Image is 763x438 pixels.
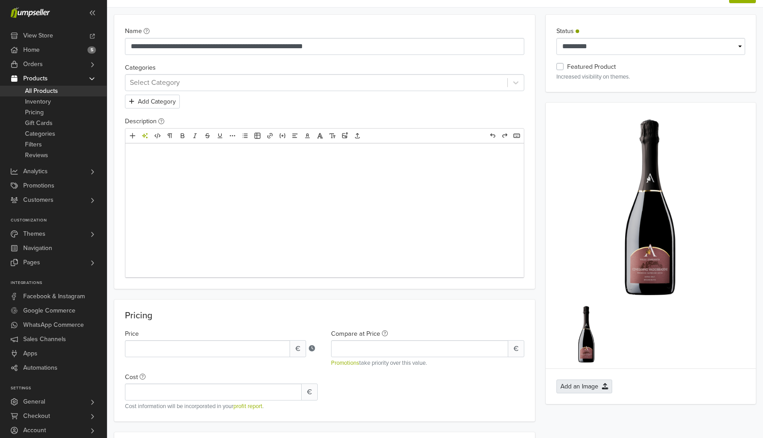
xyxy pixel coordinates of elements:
a: Add [127,130,138,142]
p: Settings [11,386,107,391]
small: take priority over this value. [331,359,524,367]
a: profit report [233,403,262,410]
label: Description [125,117,164,126]
a: Hotkeys [511,130,522,142]
a: Italic [189,130,201,142]
label: Featured Product [567,62,616,72]
span: Filters [25,139,42,150]
span: € [508,340,524,357]
button: Add an Image [556,380,612,393]
p: Increased visibility on themes. [556,73,745,81]
span: Cost information will be incorporated in your . [125,403,264,410]
span: Google Commerce [23,304,75,318]
span: € [290,340,306,357]
span: Themes [23,227,46,241]
span: Sales Channels [23,332,66,346]
a: Promotions [331,359,359,367]
p: Pricing [125,310,524,321]
span: Pages [23,255,40,270]
a: Deleted [202,130,213,142]
span: All Products [25,86,58,96]
span: WhatsApp Commerce [23,318,84,332]
span: Account [23,423,46,438]
a: Underline [214,130,226,142]
span: Checkout [23,409,50,423]
label: Name [125,26,149,36]
a: Bold [177,130,188,142]
a: Link [264,130,276,142]
span: Analytics [23,164,48,179]
a: Upload images [339,130,351,142]
span: View Store [23,29,53,43]
span: Inventory [25,96,51,107]
label: Cost [125,372,145,382]
a: AI Tools [139,130,151,142]
img: Prosecco_20docg_20extra_20brut_20Ville_20d_27Arfanta_---_1758068382686.png [556,304,617,365]
p: Integrations [11,280,107,286]
a: Text color [302,130,313,142]
span: Gift Cards [25,118,53,129]
a: List [239,130,251,142]
label: Status [556,26,579,36]
p: Customization [11,218,107,223]
span: Facebook & Instagram [23,289,85,304]
span: Orders [23,57,43,71]
span: Apps [23,346,37,361]
span: € [301,384,318,400]
a: Format [164,130,176,142]
a: Font [314,130,326,142]
span: Categories [25,129,55,139]
span: Reviews [25,150,48,161]
a: HTML [152,130,163,142]
a: Font size [327,130,338,142]
span: 5 [87,46,96,54]
a: Undo [487,130,498,142]
span: Customers [23,193,54,207]
a: More formatting [227,130,238,142]
label: Categories [125,63,156,73]
button: Add Category [125,95,180,108]
a: Redo [499,130,510,142]
span: Automations [23,361,58,375]
a: Alignment [289,130,301,142]
a: Table [252,130,263,142]
span: Navigation [23,241,52,255]
span: Products [23,71,48,86]
a: Embed [277,130,288,142]
label: Price [125,329,139,339]
span: Promotions [23,179,54,193]
a: Upload files [352,130,363,142]
img: Prosecco_20docg_20extra_20brut_20Ville_20d_27Arfanta_---_1758068382686.png [556,113,745,302]
span: Pricing [25,107,44,118]
label: Compare at Price [331,329,388,339]
span: Home [23,43,40,57]
span: General [23,395,45,409]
